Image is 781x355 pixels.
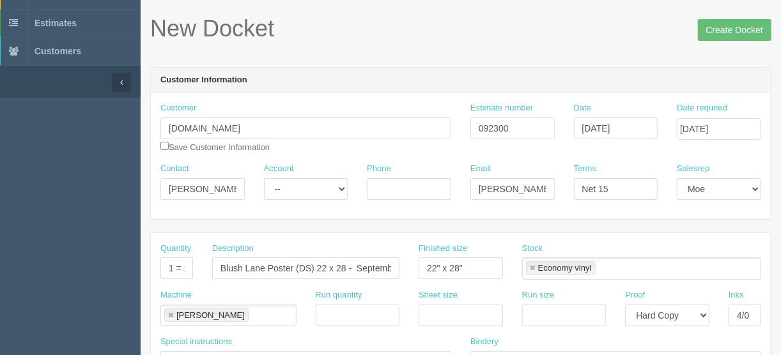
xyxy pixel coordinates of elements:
label: Proof [625,289,645,301]
label: Description [212,243,254,255]
label: Run quantity [316,289,362,301]
label: Account [264,163,294,175]
label: Bindery [470,336,499,348]
input: Create Docket [698,19,771,41]
div: Economy vinyl [538,264,592,272]
label: Contact [160,163,189,175]
h1: New Docket [150,16,771,42]
label: Phone [367,163,391,175]
label: Salesrep [677,163,709,175]
label: Stock [522,243,543,255]
label: Email [470,163,491,175]
label: Special instructions [160,336,232,348]
label: Finished size [419,243,467,255]
label: Machine [160,289,192,301]
div: [PERSON_NAME] [176,311,245,319]
label: Inks [729,289,744,301]
label: Estimate number [470,102,533,114]
label: Terms [574,163,596,175]
input: Enter customer name [160,117,451,139]
label: Customer [160,102,196,114]
div: Save Customer Information [160,102,451,153]
label: Date required [677,102,727,114]
label: Date [574,102,591,114]
label: Quantity [160,243,191,255]
header: Customer Information [151,68,771,93]
label: Run size [522,289,555,301]
span: Customers [35,46,81,56]
span: Estimates [35,18,77,28]
label: Sheet size [419,289,458,301]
